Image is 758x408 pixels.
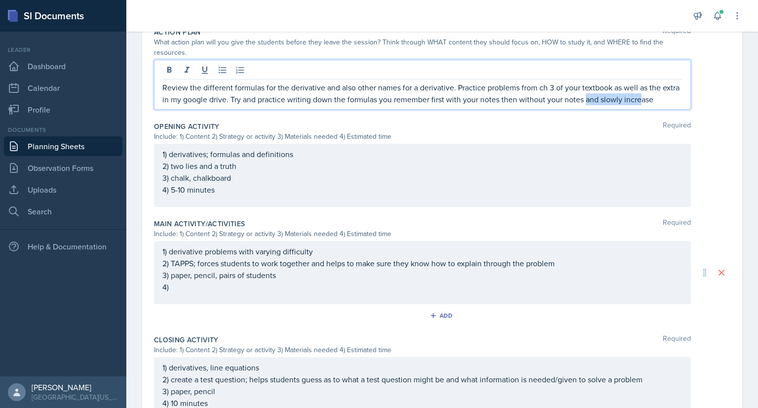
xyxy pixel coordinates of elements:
[4,180,122,200] a: Uploads
[162,172,682,184] p: 3) chalk, chalkboard
[32,392,118,402] div: [GEOGRAPHIC_DATA][US_STATE] in [GEOGRAPHIC_DATA]
[663,27,691,37] span: Required
[154,37,691,58] div: What action plan will you give the students before they leave the session? Think through WHAT con...
[162,245,682,257] p: 1) derivative problems with varying difficulty
[4,202,122,221] a: Search
[154,335,219,345] label: Closing Activity
[154,131,691,142] div: Include: 1) Content 2) Strategy or activity 3) Materials needed 4) Estimated time
[162,257,682,269] p: 2) TAPPS; forces students to work together and helps to make sure they know how to explain throug...
[162,148,682,160] p: 1) derivatives; formulas and definitions
[162,281,682,293] p: 4)
[162,385,682,397] p: 3) paper, pencil
[4,56,122,76] a: Dashboard
[426,308,458,323] button: Add
[162,184,682,196] p: 4) 5-10 minutes
[162,362,682,373] p: 1) derivatives, line equations
[32,382,118,392] div: [PERSON_NAME]
[154,219,245,229] label: Main Activity/Activities
[154,27,201,37] label: Action Plan
[162,269,682,281] p: 3) paper, pencil, pairs of students
[4,125,122,134] div: Documents
[432,312,453,320] div: Add
[663,335,691,345] span: Required
[663,122,691,131] span: Required
[154,345,691,355] div: Include: 1) Content 2) Strategy or activity 3) Materials needed 4) Estimated time
[4,45,122,54] div: Leader
[154,229,691,239] div: Include: 1) Content 2) Strategy or activity 3) Materials needed 4) Estimated time
[4,78,122,98] a: Calendar
[162,373,682,385] p: 2) create a test question; helps students guess as to what a test question might be and what info...
[154,122,220,131] label: Opening Activity
[162,160,682,172] p: 2) two lies and a truth
[4,136,122,156] a: Planning Sheets
[4,237,122,256] div: Help & Documentation
[4,100,122,120] a: Profile
[162,82,682,105] p: Review the different formulas for the derivative and also other names for a derivative. Practice ...
[663,219,691,229] span: Required
[4,158,122,178] a: Observation Forms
